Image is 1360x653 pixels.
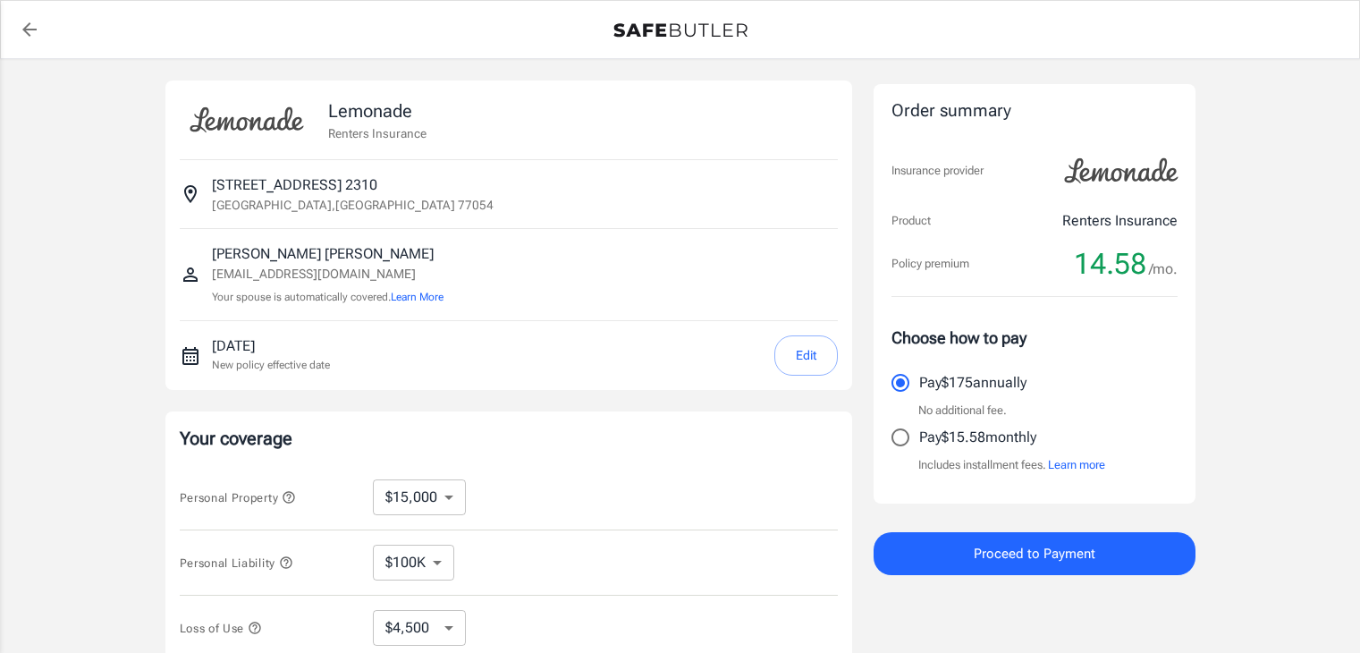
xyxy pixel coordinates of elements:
[212,174,377,196] p: [STREET_ADDRESS] 2310
[180,487,296,508] button: Personal Property
[328,98,427,124] p: Lemonade
[180,552,293,573] button: Personal Liability
[212,196,494,214] p: [GEOGRAPHIC_DATA] , [GEOGRAPHIC_DATA] 77054
[12,12,47,47] a: back to quotes
[180,491,296,505] span: Personal Property
[180,264,201,285] svg: Insured person
[212,265,443,284] p: [EMAIL_ADDRESS][DOMAIN_NAME]
[180,622,262,635] span: Loss of Use
[918,456,1105,474] p: Includes installment fees.
[1062,210,1178,232] p: Renters Insurance
[212,357,330,373] p: New policy effective date
[212,289,443,306] p: Your spouse is automatically covered.
[919,427,1036,448] p: Pay $15.58 monthly
[391,289,443,305] button: Learn More
[1149,257,1178,282] span: /mo.
[974,542,1095,565] span: Proceed to Payment
[180,426,838,451] p: Your coverage
[774,335,838,376] button: Edit
[212,243,443,265] p: [PERSON_NAME] [PERSON_NAME]
[212,335,330,357] p: [DATE]
[613,23,748,38] img: Back to quotes
[891,255,969,273] p: Policy premium
[180,183,201,205] svg: Insured address
[874,532,1195,575] button: Proceed to Payment
[918,402,1007,420] p: No additional fee.
[891,98,1178,124] div: Order summary
[1054,146,1188,196] img: Lemonade
[891,326,1178,350] p: Choose how to pay
[919,372,1026,394] p: Pay $175 annually
[328,124,427,142] p: Renters Insurance
[180,95,314,145] img: Lemonade
[1048,456,1105,474] button: Learn more
[891,212,931,230] p: Product
[180,345,201,367] svg: New policy start date
[1074,246,1146,282] span: 14.58
[891,162,984,180] p: Insurance provider
[180,617,262,639] button: Loss of Use
[180,556,293,570] span: Personal Liability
